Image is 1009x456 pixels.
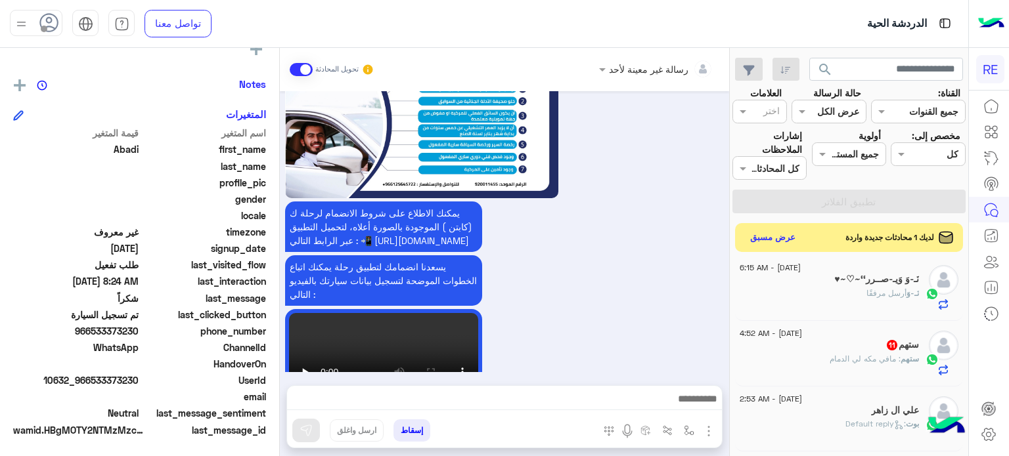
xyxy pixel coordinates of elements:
span: search [817,62,833,77]
span: null [13,192,139,206]
img: send message [300,424,313,437]
span: 10632_966533373230 [13,373,139,387]
button: ارسل واغلق [330,419,384,442]
p: 14/8/2025, 8:23 AM [285,255,482,306]
span: wamid.HBgMOTY2NTMzMzczMjMwFQIAEhgUM0FGREY2NDE5QjBCQTg1MUMwMjYA [13,423,145,437]
label: مخصص إلى: [912,129,960,142]
img: %D8%A7%D9%84%D9%83%D8%A8%D8%A7%D8%AA%D9%86%202022%202.jpg [285,39,559,198]
button: search [809,58,841,86]
span: last_message_sentiment [141,406,267,420]
img: add [14,79,26,91]
img: WhatsApp [926,353,939,366]
label: العلامات [750,86,782,100]
span: يمكنك الاطلاع على شروط الانضمام لرحلة ك (كابتن ) الموجودة بالصورة أعلاه، لتحميل التطبيق عبر الراب... [290,207,472,246]
span: last_message_id [147,423,266,437]
a: تواصل معنا [145,10,212,37]
button: إسقاط [393,419,430,442]
span: null [13,357,139,371]
img: defaultAdmin.png [929,396,958,426]
a: tab [108,10,135,37]
span: طلب تفعيل [13,258,139,272]
button: Trigger scenario [657,419,679,441]
span: غير معروف [13,225,139,239]
span: : Default reply [845,419,906,428]
span: 0 [13,406,139,420]
img: tab [114,16,129,31]
span: ChannelId [141,341,267,354]
img: defaultAdmin.png [929,265,958,295]
span: [DATE] - 4:52 AM [740,327,802,339]
span: UserId [141,373,267,387]
span: مافي مكه لي الدمام [830,354,901,363]
label: القناة: [938,86,960,100]
h6: المتغيرات [226,108,266,120]
span: profile_pic [141,176,267,190]
img: defaultAdmin.png [929,331,958,360]
span: ‏​نَـ-وَ [907,288,919,298]
h5: ‏​نَـ-وَ وَيـ-صــرر‘‘~♡~♥ [834,274,918,285]
label: إشارات الملاحظات [732,129,802,157]
img: Trigger scenario [662,425,673,436]
span: last_name [141,159,267,173]
span: Abadi [13,142,139,156]
span: null [13,209,139,222]
button: عرض مسبق [745,228,801,247]
span: بوت [906,419,919,428]
img: send voice note [619,423,635,439]
img: select flow [684,425,694,436]
img: profile [13,16,30,32]
span: locale [141,209,267,222]
img: create order [640,425,651,436]
span: last_visited_flow [141,258,267,272]
span: تم تسجيل السيارة [13,308,139,321]
button: create order [635,419,657,441]
span: [DATE] - 6:15 AM [740,262,801,274]
p: الدردشة الحية [867,15,927,33]
span: 2025-08-14T05:22:11.104Z [13,241,139,255]
span: 966533373230 [13,324,139,338]
img: make a call [604,426,614,436]
img: tab [937,15,953,31]
p: 14/8/2025, 8:23 AM [285,201,482,252]
span: phone_number [141,324,267,338]
span: email [141,390,267,404]
span: 2 [13,341,139,354]
img: Logo [978,10,1004,37]
div: RE [976,55,1004,83]
span: 2025-08-14T05:24:12.993Z [13,274,139,288]
h6: Notes [239,78,266,90]
img: notes [37,80,47,91]
span: signup_date [141,241,267,255]
small: تحويل المحادثة [315,64,359,75]
h5: علي ال زاهر [871,405,919,416]
span: first_name [141,142,267,156]
span: اسم المتغير [141,126,267,140]
img: hulul-logo.png [924,404,970,449]
img: WhatsApp [926,287,939,301]
label: أولوية [859,129,881,142]
span: 11 [887,340,897,350]
span: [DATE] - 2:53 AM [740,393,802,405]
span: HandoverOn [141,357,267,371]
span: last_clicked_button [141,308,267,321]
span: last_message [141,291,267,305]
img: send attachment [701,423,717,439]
span: شكراً [13,291,139,305]
span: لديك 1 محادثات جديدة واردة [845,232,934,243]
span: قيمة المتغير [13,126,139,140]
span: gender [141,192,267,206]
span: ستهم [901,354,919,363]
span: أرسل مرفقًا [866,288,907,298]
h5: ستهم [886,339,919,350]
span: timezone [141,225,267,239]
img: tab [78,16,93,31]
div: اختر [763,104,782,121]
button: select flow [679,419,700,441]
button: تطبيق الفلاتر [732,190,966,213]
span: null [13,390,139,404]
span: last_interaction [141,274,267,288]
label: حالة الرسالة [813,86,861,100]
